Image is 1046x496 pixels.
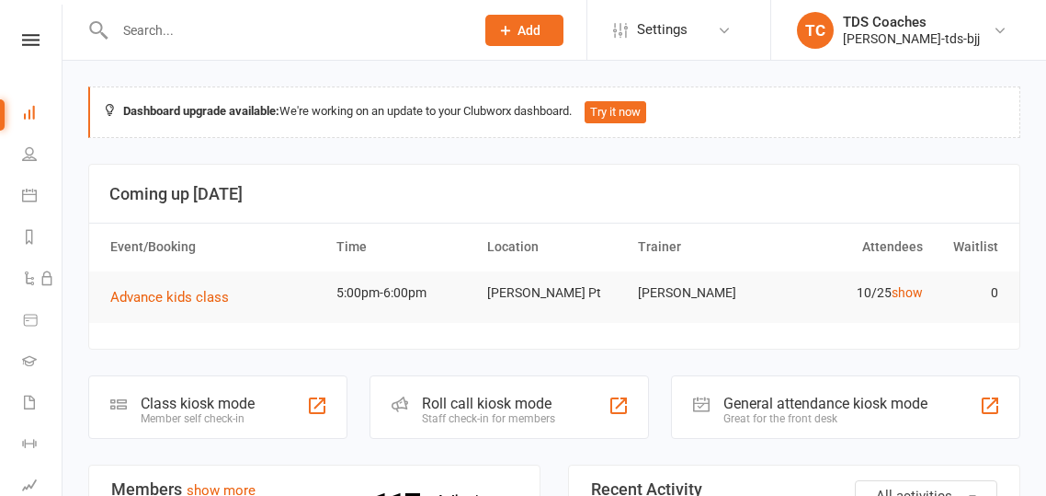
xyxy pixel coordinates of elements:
div: Member self check-in [141,412,255,425]
a: show [892,285,923,300]
span: Settings [637,9,688,51]
th: Location [479,224,630,271]
td: 0 [931,271,1006,315]
h3: Coming up [DATE] [109,185,999,203]
a: Calendar [22,177,63,218]
div: TC [797,12,834,49]
div: [PERSON_NAME]-tds-bjj [843,30,980,47]
div: General attendance kiosk mode [723,395,927,412]
td: 5:00pm-6:00pm [328,271,479,315]
button: Try it now [585,101,646,123]
button: Add [485,15,563,46]
span: Add [517,23,540,38]
div: Class kiosk mode [141,395,255,412]
div: Staff check-in for members [422,412,555,425]
th: Event/Booking [102,224,328,271]
div: Roll call kiosk mode [422,395,555,412]
a: Reports [22,218,63,260]
th: Attendees [780,224,931,271]
input: Search... [109,17,461,43]
td: [PERSON_NAME] [630,271,780,315]
th: Trainer [630,224,780,271]
button: Advance kids class [110,286,242,308]
strong: Dashboard upgrade available: [123,104,279,118]
a: Product Sales [22,301,63,342]
a: Dashboard [22,94,63,135]
div: We're working on an update to your Clubworx dashboard. [88,87,1020,138]
span: Advance kids class [110,289,229,306]
div: Great for the front desk [723,412,927,425]
a: People [22,135,63,177]
td: 10/25 [780,271,931,315]
td: [PERSON_NAME] Pt [479,271,630,315]
th: Time [328,224,479,271]
th: Waitlist [931,224,1006,271]
div: TDS Coaches [843,14,980,30]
